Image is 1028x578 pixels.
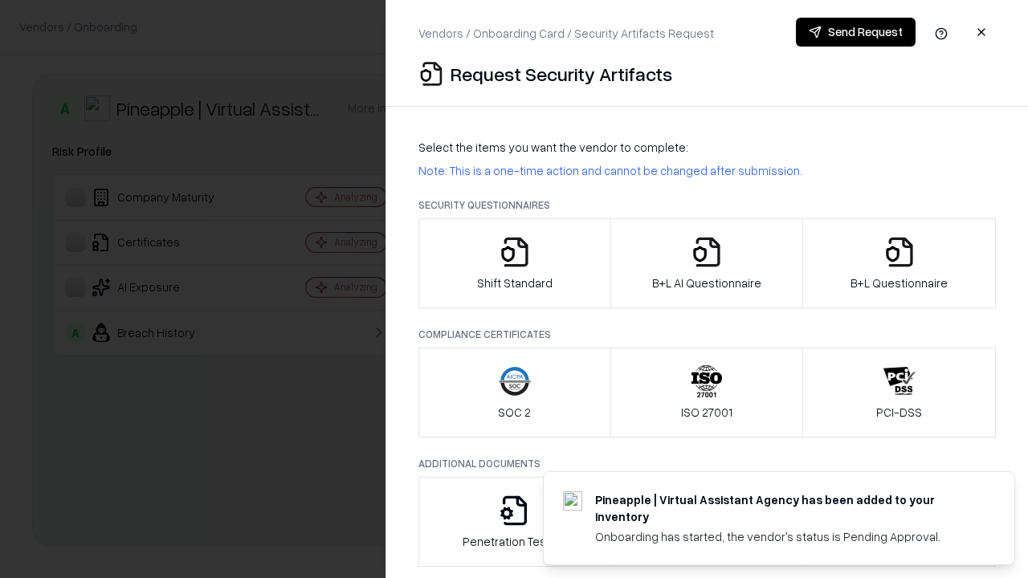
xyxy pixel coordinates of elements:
[876,404,922,421] p: PCI-DSS
[802,218,996,308] button: B+L Questionnaire
[418,328,996,341] p: Compliance Certificates
[498,404,531,421] p: SOC 2
[418,162,996,179] p: Note: This is a one-time action and cannot be changed after submission.
[563,491,582,511] img: trypineapple.com
[595,491,976,525] div: Pineapple | Virtual Assistant Agency has been added to your inventory
[652,275,761,291] p: B+L AI Questionnaire
[463,533,566,550] p: Penetration Testing
[418,457,996,470] p: Additional Documents
[851,275,948,291] p: B+L Questionnaire
[477,275,553,291] p: Shift Standard
[802,348,996,438] button: PCI-DSS
[610,348,804,438] button: ISO 27001
[418,218,611,308] button: Shift Standard
[610,218,804,308] button: B+L AI Questionnaire
[418,198,996,212] p: Security Questionnaires
[418,477,611,567] button: Penetration Testing
[418,25,714,42] p: Vendors / Onboarding Card / Security Artifacts Request
[681,404,732,421] p: ISO 27001
[451,61,672,87] p: Request Security Artifacts
[796,18,916,47] button: Send Request
[418,348,611,438] button: SOC 2
[418,139,996,156] p: Select the items you want the vendor to complete:
[595,528,976,545] div: Onboarding has started, the vendor's status is Pending Approval.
